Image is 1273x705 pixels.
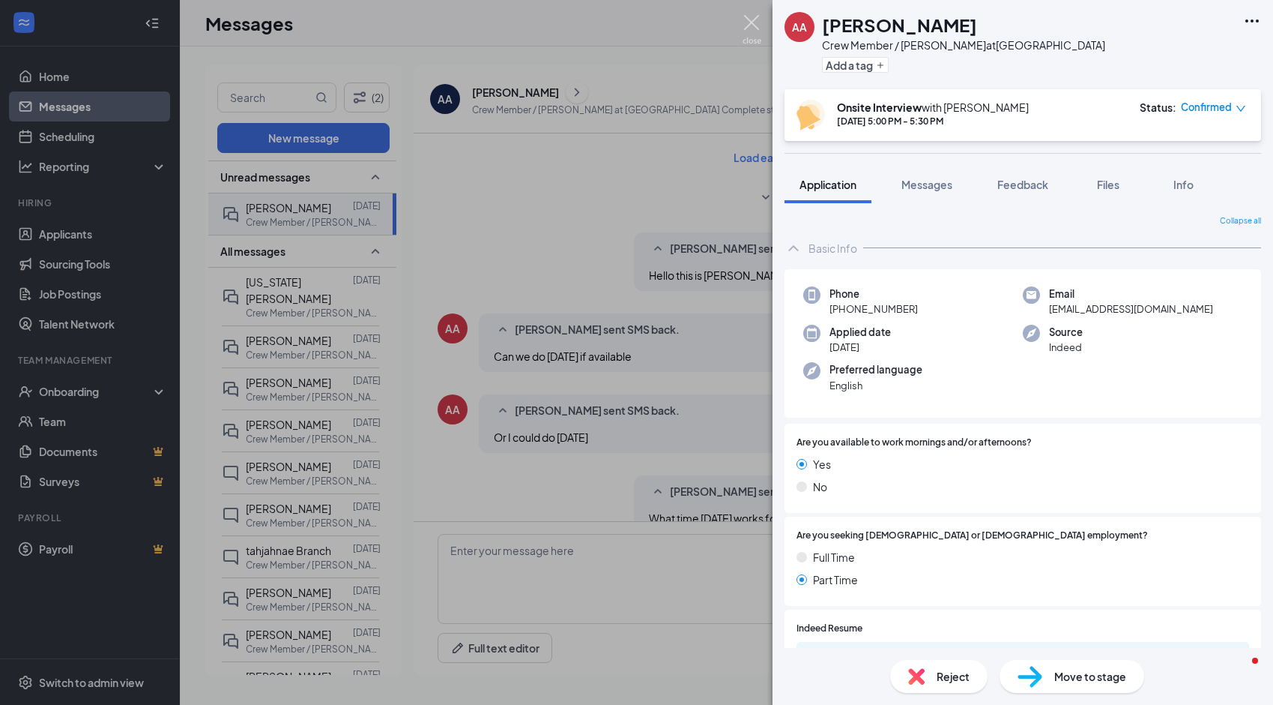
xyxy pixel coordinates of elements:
button: PlusAdd a tag [822,57,889,73]
span: Collapse all [1220,215,1261,227]
span: Confirmed [1181,100,1232,115]
b: Onsite Interview [837,100,922,114]
span: Files [1097,178,1119,191]
svg: ChevronUp [784,239,802,257]
h1: [PERSON_NAME] [822,12,977,37]
span: Yes [813,456,831,472]
span: Info [1173,178,1194,191]
span: Application [799,178,856,191]
span: English [829,378,922,393]
div: Basic Info [808,241,857,256]
span: [DATE] [829,340,891,355]
span: Preferred language [829,362,922,377]
div: with [PERSON_NAME] [837,100,1029,115]
span: Email [1049,286,1213,301]
span: Applied date [829,325,891,340]
div: AA [792,19,807,34]
span: [PHONE_NUMBER] [829,301,918,316]
svg: Plus [876,61,885,70]
div: [DATE] 5:00 PM - 5:30 PM [837,115,1029,127]
span: down [1236,103,1246,114]
svg: Ellipses [1243,12,1261,30]
span: No [813,478,827,495]
div: Crew Member / [PERSON_NAME] at [GEOGRAPHIC_DATA] [822,37,1105,52]
span: Part Time [813,571,858,588]
span: Move to stage [1054,668,1126,685]
span: Full Time [813,549,855,565]
span: Reject [937,668,970,685]
span: Are you seeking [DEMOGRAPHIC_DATA] or [DEMOGRAPHIC_DATA] employment? [796,529,1148,543]
span: Feedback [997,178,1048,191]
div: Status : [1140,100,1176,115]
span: Are you available to work mornings and/or afternoons? [796,436,1032,450]
span: Indeed Resume [796,622,862,636]
span: Indeed [1049,340,1083,355]
span: Phone [829,286,918,301]
span: Source [1049,325,1083,340]
span: Messages [901,178,952,191]
span: [EMAIL_ADDRESS][DOMAIN_NAME] [1049,301,1213,316]
iframe: Intercom live chat [1222,654,1258,690]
